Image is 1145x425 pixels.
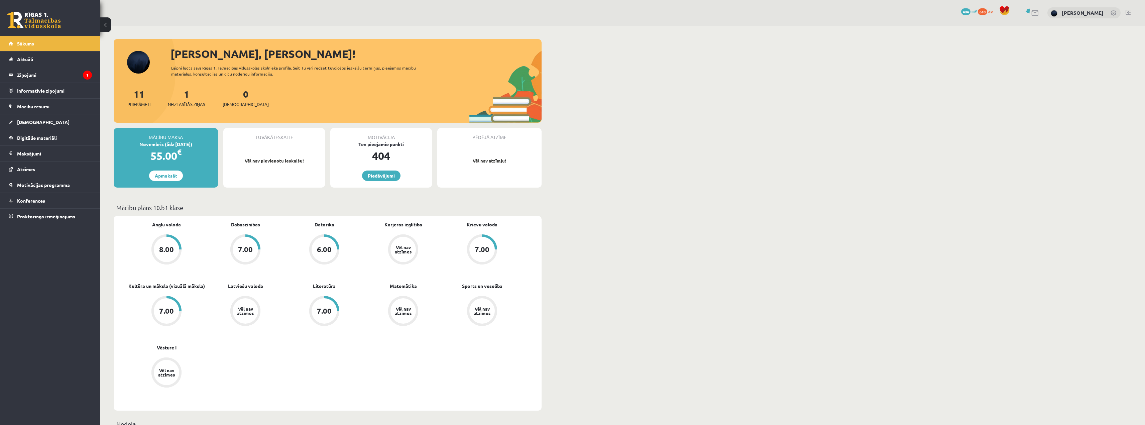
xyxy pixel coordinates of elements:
[228,283,263,290] a: Latviešu valoda
[9,146,92,161] a: Maksājumi
[441,157,538,164] p: Vēl nav atzīmju!
[17,146,92,161] legend: Maksājumi
[157,344,177,351] a: Vēsture I
[17,198,45,204] span: Konferences
[443,234,522,266] a: 7.00
[238,246,253,253] div: 7.00
[206,234,285,266] a: 7.00
[168,101,205,108] span: Neizlasītās ziņas
[9,83,92,98] a: Informatīvie ziņojumi
[17,182,70,188] span: Motivācijas programma
[1062,9,1104,16] a: [PERSON_NAME]
[168,88,205,108] a: 1Neizlasītās ziņas
[437,128,542,141] div: Pēdējā atzīme
[127,234,206,266] a: 8.00
[17,135,57,141] span: Digitālie materiāli
[159,246,174,253] div: 8.00
[114,128,218,141] div: Mācību maksa
[978,8,987,15] span: 618
[315,221,334,228] a: Datorika
[159,307,174,315] div: 7.00
[152,221,181,228] a: Angļu valoda
[362,171,400,181] a: Piedāvājumi
[17,119,70,125] span: [DEMOGRAPHIC_DATA]
[17,103,49,109] span: Mācību resursi
[443,296,522,327] a: Vēl nav atzīmes
[9,130,92,145] a: Digitālie materiāli
[285,234,364,266] a: 6.00
[394,245,413,254] div: Vēl nav atzīmes
[171,65,428,77] div: Laipni lūgts savā Rīgas 1. Tālmācības vidusskolas skolnieka profilā. Šeit Tu vari redzēt tuvojošo...
[467,221,497,228] a: Krievu valoda
[127,101,150,108] span: Priekšmeti
[17,56,33,62] span: Aktuāli
[462,283,502,290] a: Sports un veselība
[394,307,413,315] div: Vēl nav atzīmes
[223,88,269,108] a: 0[DEMOGRAPHIC_DATA]
[9,209,92,224] a: Proktoringa izmēģinājums
[384,221,422,228] a: Karjeras izglītība
[170,46,542,62] div: [PERSON_NAME], [PERSON_NAME]!
[236,307,255,315] div: Vēl nav atzīmes
[364,296,443,327] a: Vēl nav atzīmes
[317,246,332,253] div: 6.00
[9,67,92,83] a: Ziņojumi1
[978,8,996,14] a: 618 xp
[177,147,182,157] span: €
[17,83,92,98] legend: Informatīvie ziņojumi
[223,128,325,141] div: Tuvākā ieskaite
[231,221,260,228] a: Dabaszinības
[127,296,206,327] a: 7.00
[313,283,336,290] a: Literatūra
[17,67,92,83] legend: Ziņojumi
[9,193,92,208] a: Konferences
[17,40,34,46] span: Sākums
[9,36,92,51] a: Sākums
[330,128,432,141] div: Motivācija
[961,8,970,15] span: 404
[128,283,205,290] a: Kultūra un māksla (vizuālā māksla)
[206,296,285,327] a: Vēl nav atzīmes
[116,203,539,212] p: Mācību plāns 10.b1 klase
[330,148,432,164] div: 404
[9,51,92,67] a: Aktuāli
[149,171,183,181] a: Apmaksāt
[223,101,269,108] span: [DEMOGRAPHIC_DATA]
[988,8,993,14] span: xp
[114,141,218,148] div: Novembris (līdz [DATE])
[1051,10,1057,17] img: Nikolass Karpjuks
[473,307,491,315] div: Vēl nav atzīmes
[285,296,364,327] a: 7.00
[9,177,92,193] a: Motivācijas programma
[317,307,332,315] div: 7.00
[17,213,75,219] span: Proktoringa izmēģinājums
[364,234,443,266] a: Vēl nav atzīmes
[961,8,977,14] a: 404 mP
[330,141,432,148] div: Tev pieejamie punkti
[127,88,150,108] a: 11Priekšmeti
[83,71,92,80] i: 1
[475,246,489,253] div: 7.00
[971,8,977,14] span: mP
[7,12,61,28] a: Rīgas 1. Tālmācības vidusskola
[390,283,417,290] a: Matemātika
[9,162,92,177] a: Atzīmes
[9,99,92,114] a: Mācību resursi
[157,368,176,377] div: Vēl nav atzīmes
[227,157,322,164] p: Vēl nav pievienotu ieskaišu!
[9,114,92,130] a: [DEMOGRAPHIC_DATA]
[127,357,206,389] a: Vēl nav atzīmes
[114,148,218,164] div: 55.00
[17,166,35,172] span: Atzīmes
